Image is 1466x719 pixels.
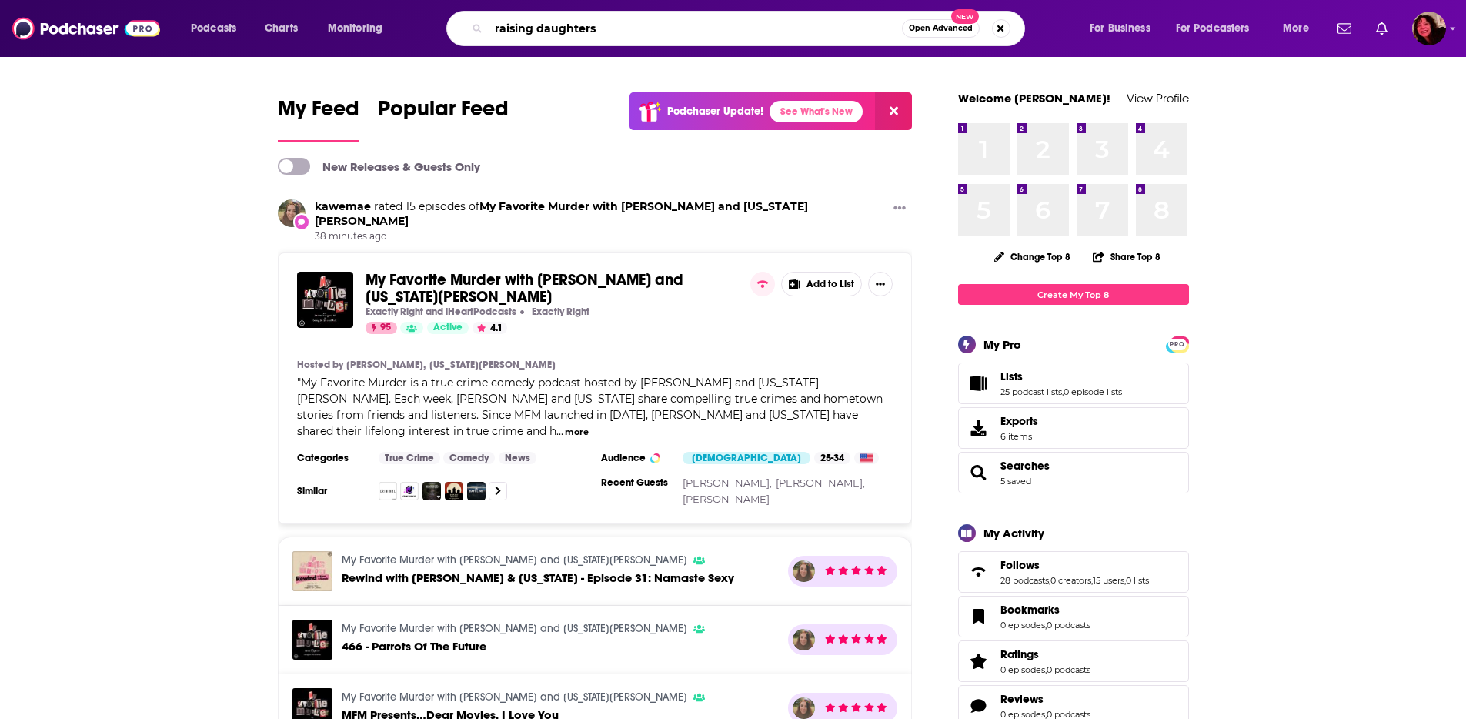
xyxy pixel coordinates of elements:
[342,571,734,584] a: Rewind with Karen & Georgia - Episode 31: Namaste Sexy
[1124,575,1126,586] span: ,
[887,199,912,219] button: Show More Button
[1126,575,1149,586] a: 0 lists
[429,359,556,371] a: [US_STATE][PERSON_NAME]
[1000,558,1040,572] span: Follows
[958,284,1189,305] a: Create My Top 8
[297,485,366,497] h3: Similar
[1050,575,1091,586] a: 0 creators
[601,452,670,464] h3: Audience
[793,629,815,651] img: kawemae
[1000,386,1062,397] a: 25 podcast lists
[317,16,402,41] button: open menu
[983,337,1021,352] div: My Pro
[1000,414,1038,428] span: Exports
[315,199,808,228] a: My Favorite Murder with Karen Kilgariff and Georgia Hardstark
[378,95,509,131] span: Popular Feed
[1092,242,1161,272] button: Share Top 8
[793,560,815,583] img: kawemae
[297,376,883,438] span: My Favorite Murder is a true crime comedy podcast hosted by [PERSON_NAME] and [US_STATE][PERSON_N...
[963,606,994,627] a: Bookmarks
[1000,431,1038,442] span: 6 items
[1000,575,1049,586] a: 28 podcasts
[565,426,589,439] button: more
[1045,620,1047,630] span: ,
[1412,12,1446,45] span: Logged in as Kathryn-Musilek
[1000,370,1023,383] span: Lists
[12,14,160,43] img: Podchaser - Follow, Share and Rate Podcasts
[278,199,306,227] a: kawemae
[1127,91,1189,105] a: View Profile
[180,16,256,41] button: open menu
[278,95,359,131] span: My Feed
[824,562,888,580] div: kawemae's Rating: 5 out of 5
[297,359,343,371] h4: Hosted by
[293,213,310,230] div: New Review
[1000,603,1090,617] a: Bookmarks
[951,9,979,24] span: New
[378,95,509,142] a: Popular Feed
[422,482,441,500] img: Morbid
[297,452,366,464] h3: Categories
[683,477,772,489] a: [PERSON_NAME],
[1079,16,1170,41] button: open menu
[1000,664,1045,675] a: 0 episodes
[191,18,236,39] span: Podcasts
[473,322,507,334] button: 4.1
[683,493,770,505] a: [PERSON_NAME]
[1000,459,1050,473] a: Searches
[445,482,463,500] img: Buried Bones - a historical true crime podcast with Kate Winkler Dawson and Paul Holes
[328,18,382,39] span: Monitoring
[1090,18,1150,39] span: For Business
[814,452,850,464] div: 25-34
[1000,603,1060,617] span: Bookmarks
[278,95,359,142] a: My Feed
[985,247,1080,266] button: Change Top 8
[380,320,391,336] span: 95
[958,91,1110,105] a: Welcome [PERSON_NAME]!
[958,407,1189,449] a: Exports
[342,639,486,654] span: 466 - Parrots Of The Future
[461,11,1040,46] div: Search podcasts, credits, & more...
[1272,16,1328,41] button: open menu
[278,158,480,175] a: New Releases & Guests Only
[1000,370,1122,383] a: Lists
[1093,575,1124,586] a: 15 users
[1064,386,1122,397] a: 0 episode lists
[379,482,397,500] img: Criminal
[1062,386,1064,397] span: ,
[255,16,307,41] a: Charts
[528,306,589,318] a: Exactly RightExactly Right
[400,482,419,500] img: Crime Junkie
[963,373,994,394] a: Lists
[292,620,332,660] img: 466 - Parrots Of The Future
[1000,647,1090,661] a: Ratings
[342,622,687,635] a: My Favorite Murder with Karen Kilgariff and Georgia Hardstark
[1331,15,1357,42] a: Show notifications dropdown
[467,482,486,500] img: Dateline NBC
[443,452,495,464] a: Comedy
[1168,338,1187,349] a: PRO
[342,553,687,567] a: My Favorite Murder with Karen Kilgariff and Georgia Hardstark
[342,570,734,585] span: Rewind with [PERSON_NAME] & [US_STATE] - Episode 31: Namaste Sexy
[824,630,888,649] div: kawemae's Rating: 5 out of 5
[297,376,883,438] span: "
[315,199,888,229] h3: of
[1283,18,1309,39] span: More
[1168,339,1187,350] span: PRO
[499,452,536,464] a: News
[556,424,563,438] span: ...
[776,477,865,489] a: [PERSON_NAME],
[342,640,486,653] a: 466 - Parrots Of The Future
[427,322,469,334] a: Active
[958,640,1189,682] span: Ratings
[963,695,994,717] a: Reviews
